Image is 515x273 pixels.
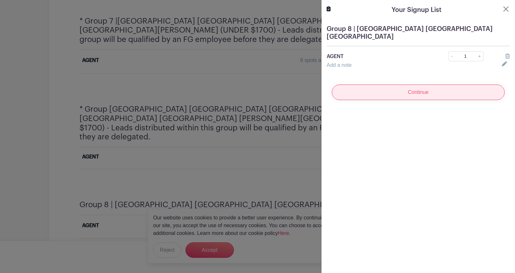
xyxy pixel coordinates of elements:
button: Close [502,5,510,13]
a: - [448,51,455,61]
a: + [476,51,484,61]
input: Continue [332,85,505,100]
h5: Group 8 | [GEOGRAPHIC_DATA] [GEOGRAPHIC_DATA] [GEOGRAPHIC_DATA] [327,25,510,41]
a: Add a note [327,62,352,68]
p: AGENT [327,53,430,60]
h5: Your Signup List [392,5,441,15]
